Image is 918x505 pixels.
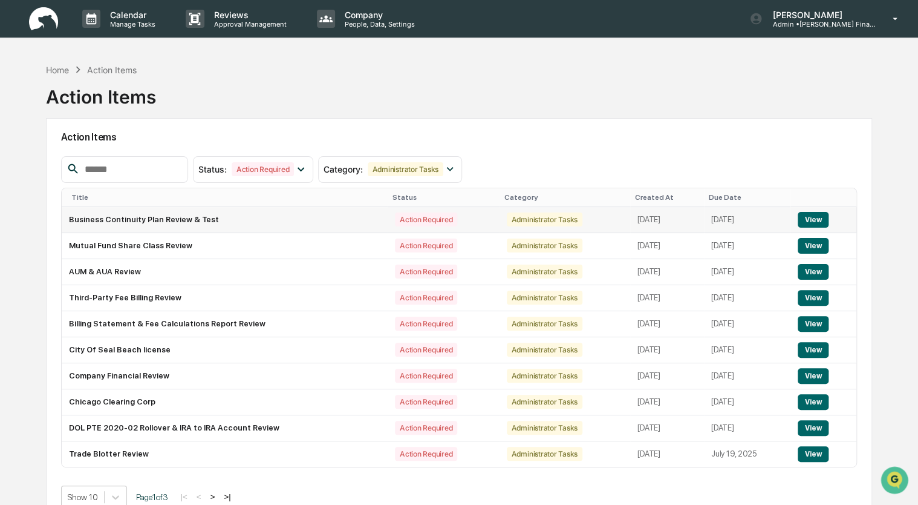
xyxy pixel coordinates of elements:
[204,10,293,20] p: Reviews
[136,492,168,502] span: Page 1 of 3
[630,337,704,363] td: [DATE]
[704,233,790,259] td: [DATE]
[798,212,828,228] button: View
[206,96,220,111] button: Start new chat
[630,233,704,259] td: [DATE]
[879,465,912,498] iframe: Open customer support
[62,415,388,441] td: DOL PTE 2020-02 Rollover & IRA to IRA Account Review
[177,492,191,502] button: |<
[763,10,875,20] p: [PERSON_NAME]
[335,10,421,20] p: Company
[798,342,828,358] button: View
[507,317,582,331] div: Administrator Tasks
[85,205,146,214] a: Powered byPylon
[41,93,198,105] div: Start new chat
[798,215,828,224] a: View
[798,446,828,462] button: View
[395,421,457,435] div: Action Required
[120,205,146,214] span: Pylon
[368,162,443,176] div: Administrator Tasks
[395,395,457,409] div: Action Required
[29,7,58,31] img: logo
[798,420,828,436] button: View
[704,415,790,441] td: [DATE]
[798,238,828,254] button: View
[220,492,234,502] button: >|
[46,76,156,108] div: Action Items
[12,154,22,163] div: 🖐️
[41,105,158,114] div: We're offline, we'll be back soon
[395,291,457,305] div: Action Required
[12,25,220,45] p: How can we help?
[630,441,704,467] td: [DATE]
[763,20,875,28] p: Admin • [PERSON_NAME] Financial Management
[630,415,704,441] td: [DATE]
[630,207,704,233] td: [DATE]
[798,449,828,458] a: View
[62,285,388,311] td: Third-Party Fee Billing Review
[62,337,388,363] td: City Of Seal Beach license
[392,193,495,202] div: Status
[12,177,22,186] div: 🔎
[395,343,457,357] div: Action Required
[24,176,76,188] span: Data Lookup
[709,193,786,202] div: Due Date
[395,213,457,226] div: Action Required
[798,394,828,410] button: View
[12,93,34,114] img: 1746055101610-c473b297-6a78-478c-a979-82029cc54cd1
[798,397,828,406] a: View
[193,492,205,502] button: <
[83,148,155,170] a: 🗄️Attestations
[62,389,388,415] td: Chicago Clearing Corp
[24,153,78,165] span: Preclearance
[798,423,828,432] a: View
[46,65,69,75] div: Home
[100,10,161,20] p: Calendar
[507,421,582,435] div: Administrator Tasks
[630,259,704,285] td: [DATE]
[798,293,828,302] a: View
[198,164,227,174] span: Status :
[232,162,294,176] div: Action Required
[630,363,704,389] td: [DATE]
[507,343,582,357] div: Administrator Tasks
[630,389,704,415] td: [DATE]
[798,290,828,306] button: View
[62,259,388,285] td: AUM & AUA Review
[71,193,383,202] div: Title
[204,20,293,28] p: Approval Management
[207,492,219,502] button: >
[62,311,388,337] td: Billing Statement & Fee Calculations Report Review
[62,207,388,233] td: Business Continuity Plan Review & Test
[798,371,828,380] a: View
[87,65,137,75] div: Action Items
[798,316,828,332] button: View
[395,265,457,279] div: Action Required
[395,369,457,383] div: Action Required
[704,285,790,311] td: [DATE]
[504,193,626,202] div: Category
[507,291,582,305] div: Administrator Tasks
[62,233,388,259] td: Mutual Fund Share Class Review
[704,207,790,233] td: [DATE]
[7,148,83,170] a: 🖐️Preclearance
[704,311,790,337] td: [DATE]
[630,285,704,311] td: [DATE]
[507,369,582,383] div: Administrator Tasks
[798,345,828,354] a: View
[630,311,704,337] td: [DATE]
[704,337,790,363] td: [DATE]
[395,317,457,331] div: Action Required
[395,239,457,252] div: Action Required
[61,131,857,143] h2: Action Items
[635,193,699,202] div: Created At
[507,239,582,252] div: Administrator Tasks
[507,265,582,279] div: Administrator Tasks
[62,363,388,389] td: Company Financial Review
[7,171,81,193] a: 🔎Data Lookup
[507,395,582,409] div: Administrator Tasks
[704,259,790,285] td: [DATE]
[62,441,388,467] td: Trade Blotter Review
[88,154,97,163] div: 🗄️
